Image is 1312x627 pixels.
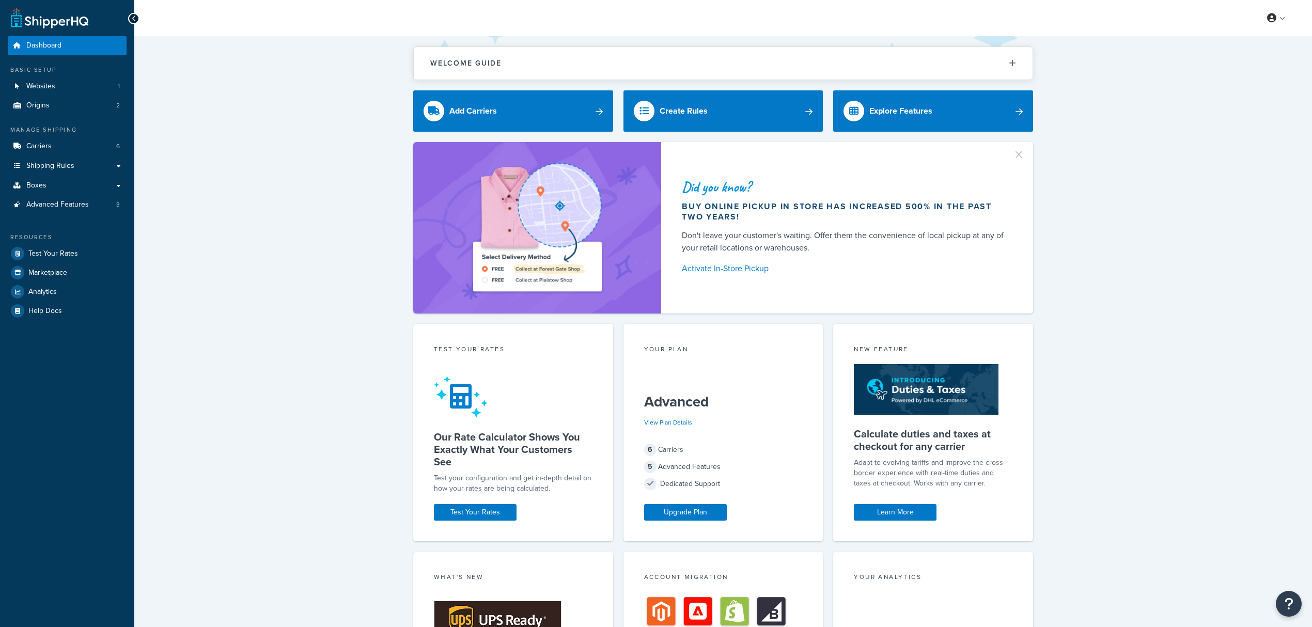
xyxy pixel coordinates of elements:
[854,344,1012,356] div: New Feature
[644,461,657,473] span: 5
[28,288,57,296] span: Analytics
[854,458,1012,489] p: Adapt to evolving tariffs and improve the cross-border experience with real-time duties and taxes...
[444,158,631,298] img: ad-shirt-map-b0359fc47e01cab431d101c4b569394f6a03f54285957d908178d52f29eb9668.png
[26,162,74,170] span: Shipping Rules
[854,504,936,521] a: Learn More
[8,36,127,55] a: Dashboard
[8,195,127,214] li: Advanced Features
[644,418,692,427] a: View Plan Details
[430,59,502,67] h2: Welcome Guide
[833,90,1033,132] a: Explore Features
[28,307,62,316] span: Help Docs
[434,473,592,494] div: Test your configuration and get in-depth detail on how your rates are being calculated.
[449,104,497,118] div: Add Carriers
[116,101,120,110] span: 2
[434,572,592,584] div: What's New
[8,77,127,96] li: Websites
[118,82,120,91] span: 1
[644,477,803,491] div: Dedicated Support
[8,302,127,320] a: Help Docs
[623,90,823,132] a: Create Rules
[682,261,1008,276] a: Activate In-Store Pickup
[644,444,657,456] span: 6
[644,394,803,410] h5: Advanced
[682,201,1008,222] div: Buy online pickup in store has increased 500% in the past two years!
[26,41,61,50] span: Dashboard
[8,156,127,176] a: Shipping Rules
[660,104,708,118] div: Create Rules
[8,126,127,134] div: Manage Shipping
[1276,591,1302,617] button: Open Resource Center
[854,572,1012,584] div: Your Analytics
[644,344,803,356] div: Your Plan
[434,431,592,468] h5: Our Rate Calculator Shows You Exactly What Your Customers See
[413,90,613,132] a: Add Carriers
[854,428,1012,452] h5: Calculate duties and taxes at checkout for any carrier
[8,283,127,301] a: Analytics
[26,181,46,190] span: Boxes
[116,200,120,209] span: 3
[8,263,127,282] a: Marketplace
[8,96,127,115] li: Origins
[8,233,127,242] div: Resources
[644,572,803,584] div: Account Migration
[644,443,803,457] div: Carriers
[26,82,55,91] span: Websites
[8,176,127,195] a: Boxes
[8,195,127,214] a: Advanced Features3
[8,66,127,74] div: Basic Setup
[8,96,127,115] a: Origins2
[28,269,67,277] span: Marketplace
[26,142,52,151] span: Carriers
[682,229,1008,254] div: Don't leave your customer's waiting. Offer them the convenience of local pickup at any of your re...
[116,142,120,151] span: 6
[8,77,127,96] a: Websites1
[644,460,803,474] div: Advanced Features
[434,504,517,521] a: Test Your Rates
[869,104,932,118] div: Explore Features
[644,504,727,521] a: Upgrade Plan
[682,180,1008,194] div: Did you know?
[28,249,78,258] span: Test Your Rates
[8,244,127,263] a: Test Your Rates
[8,137,127,156] li: Carriers
[26,200,89,209] span: Advanced Features
[8,137,127,156] a: Carriers6
[414,47,1033,80] button: Welcome Guide
[434,344,592,356] div: Test your rates
[26,101,50,110] span: Origins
